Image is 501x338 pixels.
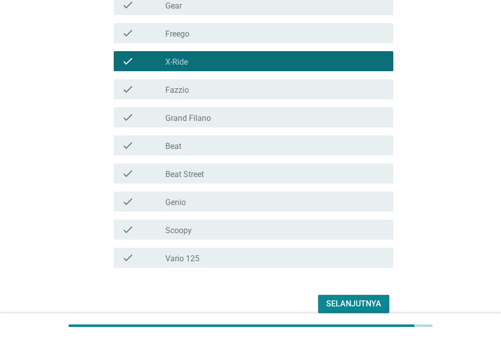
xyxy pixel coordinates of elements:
label: Genio [165,198,186,208]
label: Beat [165,141,181,151]
i: check [122,55,134,67]
button: Selanjutnya [318,295,389,313]
label: Gear [165,1,182,11]
i: check [122,224,134,236]
i: check [122,27,134,39]
label: Grand Filano [165,113,211,123]
div: Selanjutnya [326,298,381,310]
label: Freego [165,29,189,39]
i: check [122,252,134,264]
label: Fazzio [165,85,189,95]
label: Beat Street [165,170,204,180]
i: check [122,139,134,151]
i: check [122,167,134,180]
i: check [122,196,134,208]
label: Scoopy [165,226,192,236]
i: check [122,83,134,95]
i: check [122,111,134,123]
label: Vario 125 [165,254,199,264]
label: X-Ride [165,57,188,67]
